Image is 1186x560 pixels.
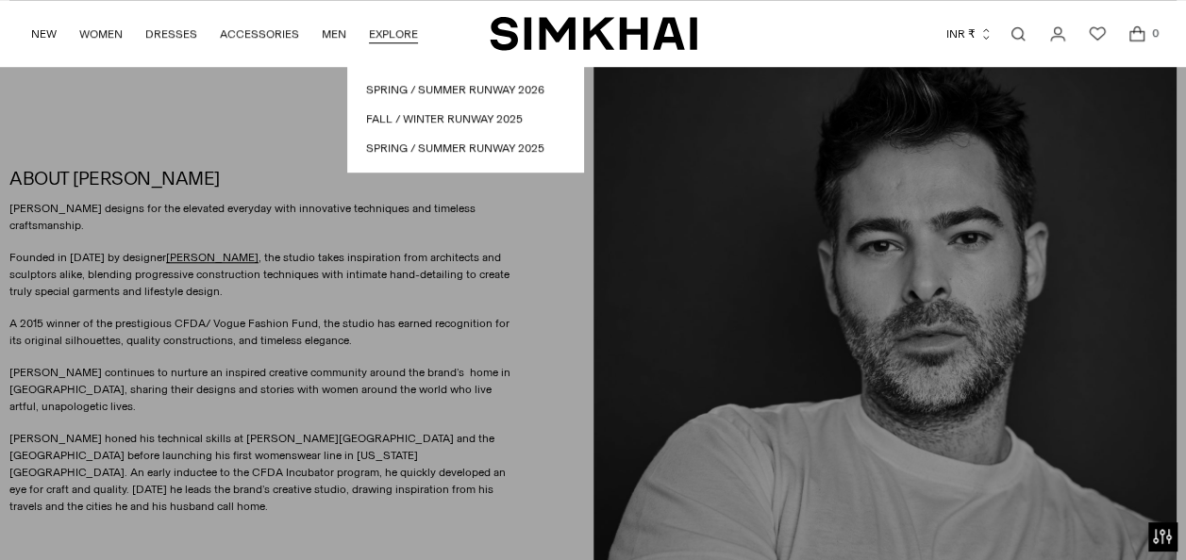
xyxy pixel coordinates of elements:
[79,13,123,55] a: WOMEN
[1118,15,1156,53] a: Open cart modal
[1039,15,1077,53] a: Go to the account page
[369,13,418,55] a: EXPLORE
[1146,25,1163,41] span: 0
[220,13,299,55] a: ACCESSORIES
[1078,15,1116,53] a: Wishlist
[145,13,197,55] a: DRESSES
[999,15,1037,53] a: Open search modal
[31,13,57,55] a: NEW
[322,13,346,55] a: MEN
[490,15,697,52] a: SIMKHAI
[946,13,993,55] button: INR ₹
